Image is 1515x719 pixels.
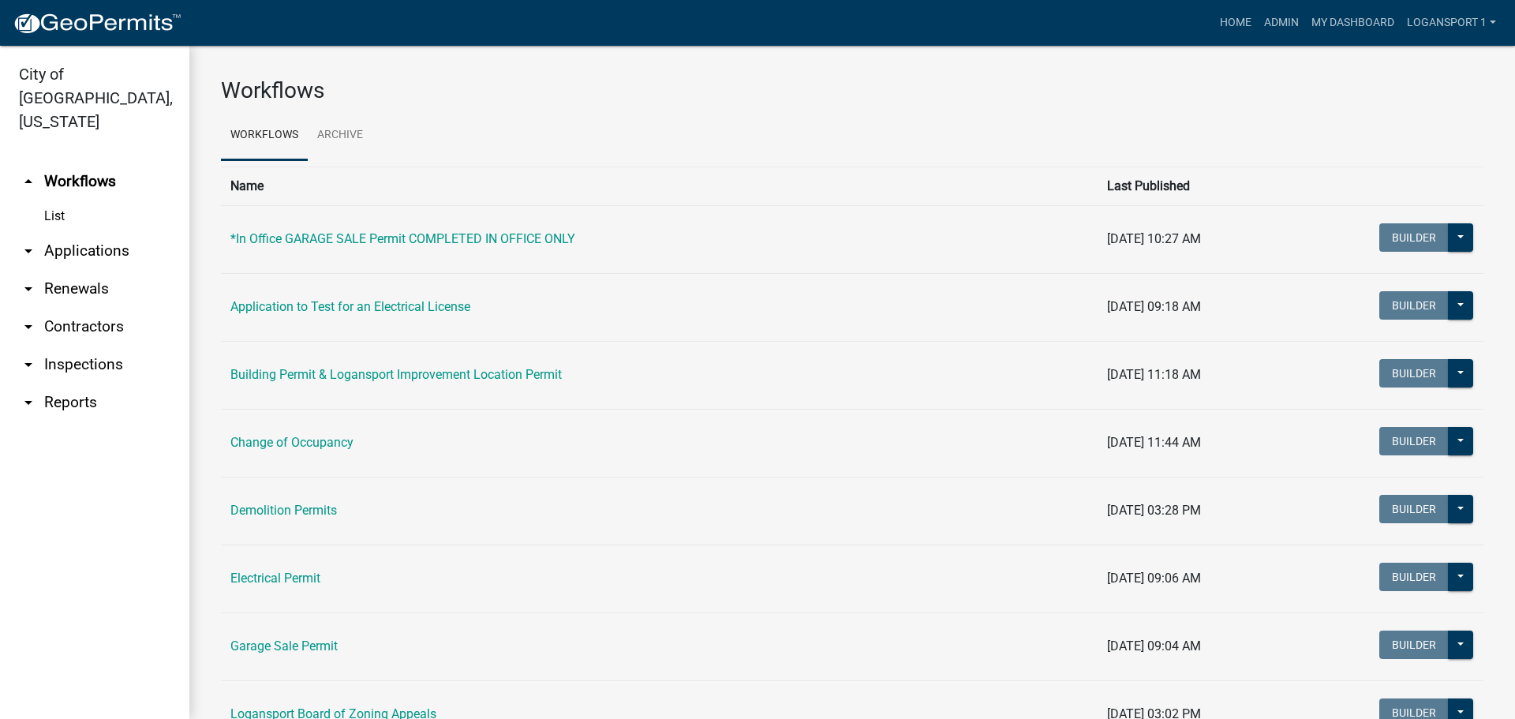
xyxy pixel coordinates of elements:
[1379,563,1449,591] button: Builder
[19,279,38,298] i: arrow_drop_down
[19,393,38,412] i: arrow_drop_down
[19,172,38,191] i: arrow_drop_up
[19,355,38,374] i: arrow_drop_down
[1258,8,1305,38] a: Admin
[1379,223,1449,252] button: Builder
[1214,8,1258,38] a: Home
[19,242,38,260] i: arrow_drop_down
[19,317,38,336] i: arrow_drop_down
[1107,231,1201,246] span: [DATE] 10:27 AM
[1098,167,1289,205] th: Last Published
[1107,571,1201,586] span: [DATE] 09:06 AM
[230,638,338,653] a: Garage Sale Permit
[1379,359,1449,388] button: Builder
[1379,495,1449,523] button: Builder
[1401,8,1502,38] a: Logansport 1
[230,367,562,382] a: Building Permit & Logansport Improvement Location Permit
[230,435,353,450] a: Change of Occupancy
[1379,427,1449,455] button: Builder
[221,77,1483,104] h3: Workflows
[230,299,470,314] a: Application to Test for an Electrical License
[221,110,308,161] a: Workflows
[1107,503,1201,518] span: [DATE] 03:28 PM
[1305,8,1401,38] a: My Dashboard
[221,167,1098,205] th: Name
[1379,631,1449,659] button: Builder
[1107,638,1201,653] span: [DATE] 09:04 AM
[1107,299,1201,314] span: [DATE] 09:18 AM
[1107,367,1201,382] span: [DATE] 11:18 AM
[230,571,320,586] a: Electrical Permit
[230,503,337,518] a: Demolition Permits
[230,231,575,246] a: *In Office GARAGE SALE Permit COMPLETED IN OFFICE ONLY
[308,110,372,161] a: Archive
[1107,435,1201,450] span: [DATE] 11:44 AM
[1379,291,1449,320] button: Builder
